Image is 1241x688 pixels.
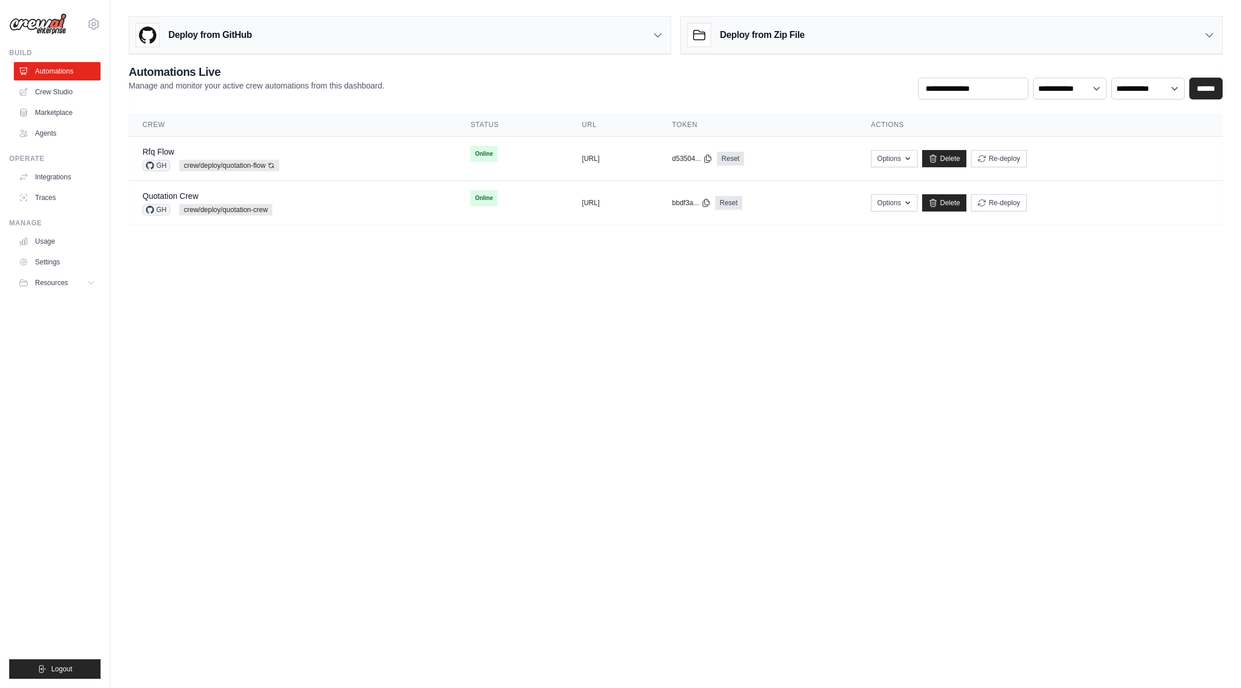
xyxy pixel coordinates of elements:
div: Build [9,48,101,57]
span: Resources [35,278,68,287]
img: Logo [9,13,67,35]
div: Operate [9,154,101,163]
button: Options [871,150,918,167]
th: Token [658,113,857,137]
span: crew/deploy/quotation-crew [179,204,272,216]
a: Rfq Flow [142,147,174,156]
th: Crew [129,113,457,137]
a: Integrations [14,168,101,186]
span: Online [471,146,498,162]
button: d53504... [672,154,712,163]
a: Automations [14,62,101,80]
span: GH [142,160,170,171]
a: Agents [14,124,101,143]
img: GitHub Logo [136,24,159,47]
a: Settings [14,253,101,271]
th: Status [457,113,568,137]
a: Usage [14,232,101,251]
h3: Deploy from GitHub [168,28,252,42]
a: Traces [14,189,101,207]
button: bbdf3a... [672,198,711,207]
span: Online [471,190,498,206]
th: URL [568,113,658,137]
a: Quotation Crew [142,191,198,201]
a: Delete [922,150,966,167]
th: Actions [857,113,1223,137]
button: Re-deploy [971,150,1027,167]
button: Logout [9,659,101,679]
span: GH [142,204,170,216]
button: Options [871,194,918,212]
a: Reset [715,196,742,210]
a: Reset [717,152,744,166]
button: Resources [14,274,101,292]
p: Manage and monitor your active crew automations from this dashboard. [129,80,384,91]
span: crew/deploy/quotation-flow [179,160,279,171]
button: Re-deploy [971,194,1027,212]
h2: Automations Live [129,64,384,80]
a: Marketplace [14,103,101,122]
a: Delete [922,194,966,212]
div: Manage [9,218,101,228]
span: Logout [51,664,72,674]
h3: Deploy from Zip File [720,28,804,42]
a: Crew Studio [14,83,101,101]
